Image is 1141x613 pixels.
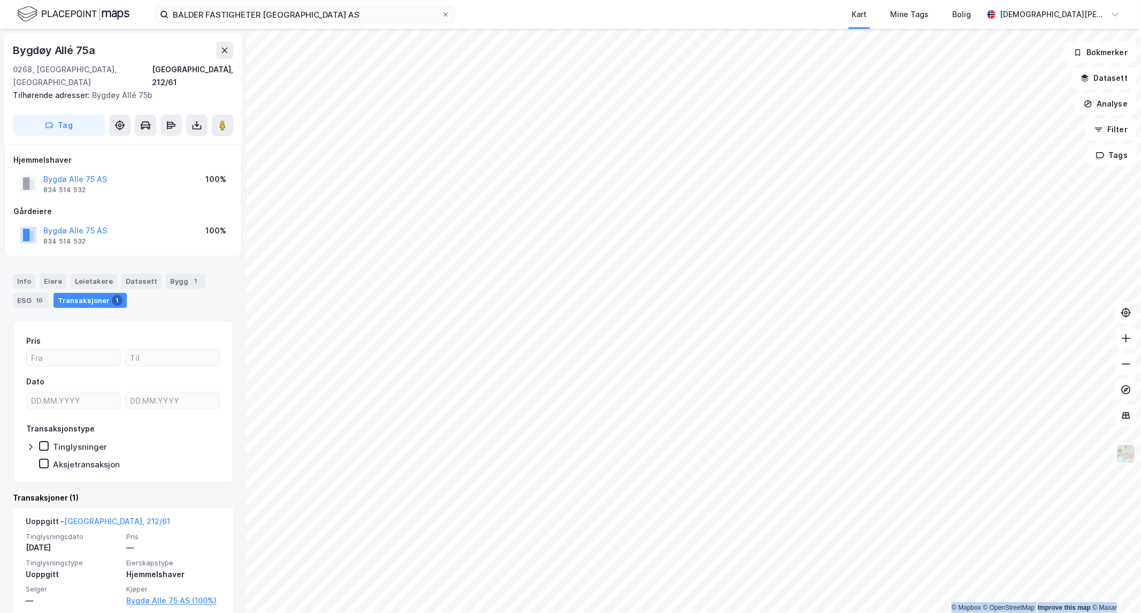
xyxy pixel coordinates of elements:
button: Bokmerker [1065,42,1137,63]
div: Bygg [166,274,205,289]
div: 16 [34,295,45,306]
iframe: Chat Widget [1088,562,1141,613]
div: ESG [13,293,49,308]
span: Kjøper [126,585,220,594]
div: Bygdøy Allé 75a [13,42,97,59]
div: 100% [205,224,226,237]
div: 1 [112,295,122,306]
div: Tinglysninger [53,442,107,452]
div: Transaksjonstype [26,422,95,435]
input: Søk på adresse, matrikkel, gårdeiere, leietakere eller personer [169,6,441,22]
div: Eiere [40,274,66,289]
div: Uoppgitt [26,568,120,581]
span: Pris [126,532,220,541]
div: Uoppgitt - [26,515,170,532]
div: Gårdeiere [13,205,233,218]
div: Kart [852,8,867,21]
div: 834 514 532 [43,237,86,246]
a: OpenStreetMap [983,604,1035,611]
div: Bygdøy Allé 75b [13,89,225,102]
div: Kontrollprogram for chat [1088,562,1141,613]
button: Datasett [1071,67,1137,89]
div: — [126,541,220,554]
button: Filter [1085,119,1137,140]
input: DD.MM.YYYY [126,392,219,408]
a: Improve this map [1038,604,1091,611]
a: [GEOGRAPHIC_DATA], 212/61 [64,517,170,526]
input: Fra [27,350,120,366]
div: Pris [26,335,41,347]
div: Leietakere [71,274,117,289]
input: Til [126,350,219,366]
input: DD.MM.YYYY [27,392,120,408]
div: 834 514 532 [43,186,86,194]
img: logo.f888ab2527a4732fd821a326f86c7f29.svg [17,5,129,24]
div: Bolig [952,8,971,21]
a: Mapbox [952,604,981,611]
div: — [26,594,120,607]
div: [DATE] [26,541,120,554]
div: 100% [205,173,226,186]
div: Transaksjoner (1) [13,491,233,504]
div: Aksjetransaksjon [53,459,120,470]
div: 0268, [GEOGRAPHIC_DATA], [GEOGRAPHIC_DATA] [13,63,152,89]
div: Transaksjoner [53,293,127,308]
div: [DEMOGRAPHIC_DATA][PERSON_NAME] [1000,8,1107,21]
span: Tinglysningstype [26,558,120,567]
div: Hjemmelshaver [13,154,233,167]
span: Tinglysningsdato [26,532,120,541]
div: Mine Tags [890,8,929,21]
img: Z [1116,444,1136,464]
div: Datasett [121,274,162,289]
button: Analyse [1075,93,1137,115]
div: [GEOGRAPHIC_DATA], 212/61 [152,63,233,89]
div: Hjemmelshaver [126,568,220,581]
button: Tags [1087,145,1137,166]
span: Selger [26,585,120,594]
a: Bygdø Alle 75 AS (100%) [126,594,220,607]
button: Tag [13,115,105,136]
div: Info [13,274,35,289]
div: Dato [26,375,44,388]
span: Tilhørende adresser: [13,90,92,100]
span: Eierskapstype [126,558,220,567]
div: 1 [190,276,201,286]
